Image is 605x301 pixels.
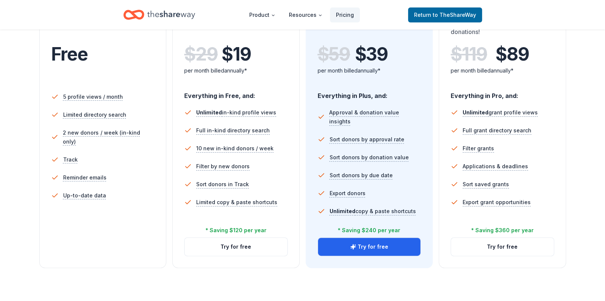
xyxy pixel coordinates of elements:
[330,171,393,180] span: Sort donors by due date
[123,6,195,24] a: Home
[185,238,287,256] button: Try for free
[463,180,509,189] span: Sort saved grants
[414,10,476,19] span: Return
[451,85,554,101] div: Everything in Pro, and:
[63,110,126,119] span: Limited directory search
[63,173,107,182] span: Reminder emails
[63,128,154,146] span: 2 new donors / week (in-kind only)
[318,85,421,101] div: Everything in Plus, and:
[330,189,365,198] span: Export donors
[496,44,529,65] span: $ 89
[184,66,288,75] div: per month billed annually*
[63,191,106,200] span: Up-to-date data
[330,7,360,22] a: Pricing
[338,226,400,235] div: * Saving $240 per year
[463,198,531,207] span: Export grant opportunities
[196,109,276,116] span: in-kind profile views
[355,44,388,65] span: $ 39
[408,7,482,22] a: Returnto TheShareWay
[330,208,416,214] span: copy & paste shortcuts
[330,208,355,214] span: Unlimited
[51,43,88,65] span: Free
[463,126,531,135] span: Full grant directory search
[318,238,421,256] button: Try for free
[206,226,266,235] div: * Saving $120 per year
[463,109,488,116] span: Unlimited
[196,162,250,171] span: Filter by new donors
[433,12,476,18] span: to TheShareWay
[196,126,270,135] span: Full in-kind directory search
[463,144,494,153] span: Filter grants
[243,6,360,24] nav: Main
[283,7,328,22] button: Resources
[196,198,277,207] span: Limited copy & paste shortcuts
[196,109,222,116] span: Unlimited
[184,85,288,101] div: Everything in Free, and:
[451,66,554,75] div: per month billed annually*
[243,7,281,22] button: Product
[471,226,534,235] div: * Saving $360 per year
[63,155,78,164] span: Track
[330,153,409,162] span: Sort donors by donation value
[463,109,538,116] span: grant profile views
[196,180,249,189] span: Sort donors in Track
[451,238,554,256] button: Try for free
[222,44,251,65] span: $ 19
[329,108,421,126] span: Approval & donation value insights
[318,66,421,75] div: per month billed annually*
[63,92,123,101] span: 5 profile views / month
[330,135,404,144] span: Sort donors by approval rate
[463,162,528,171] span: Applications & deadlines
[196,144,274,153] span: 10 new in-kind donors / week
